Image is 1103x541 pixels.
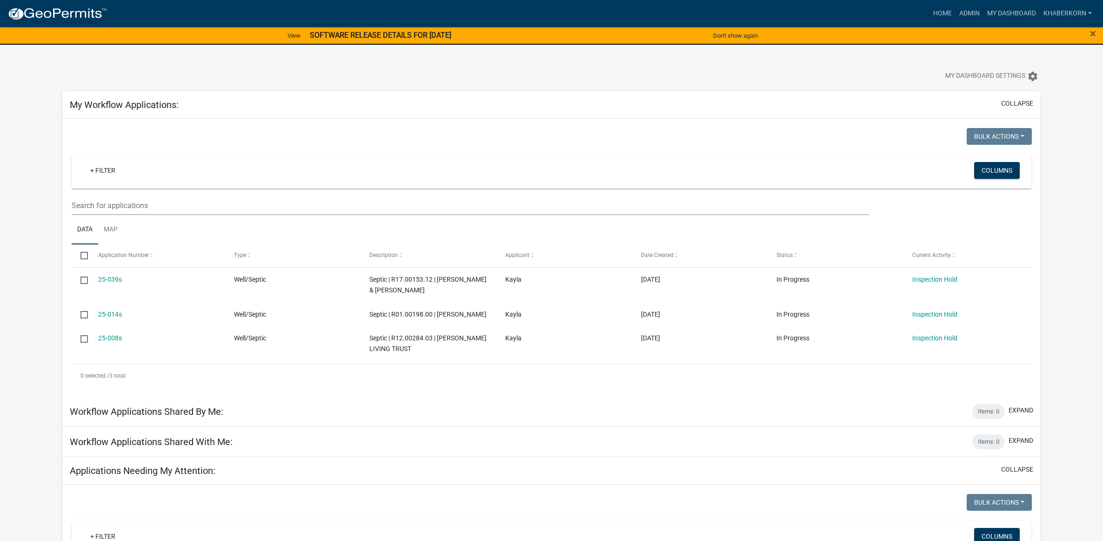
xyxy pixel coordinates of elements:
[98,334,122,342] a: 25-008s
[70,99,179,110] h5: My Workflow Applications:
[80,372,109,379] span: 0 selected /
[98,311,122,318] a: 25-014s
[284,28,304,43] a: View
[72,215,98,245] a: Data
[234,334,266,342] span: Well/Septic
[369,311,487,318] span: Septic | R01.00198.00 | LLOYD A BUDENSIEK
[70,436,233,447] h5: Workflow Applications Shared With Me:
[70,406,223,417] h5: Workflow Applications Shared By Me:
[929,5,956,22] a: Home
[903,244,1039,267] datatable-header-cell: Current Activity
[234,276,266,283] span: Well/Septic
[938,67,1046,85] button: My Dashboard Settingssettings
[709,28,762,43] button: Don't show again
[768,244,903,267] datatable-header-cell: Status
[89,244,225,267] datatable-header-cell: Application Number
[972,434,1005,449] div: Items: 0
[234,252,246,258] span: Type
[98,215,123,245] a: Map
[234,311,266,318] span: Well/Septic
[641,334,660,342] span: 05/01/2025
[912,334,957,342] a: Inspection Hold
[361,244,496,267] datatable-header-cell: Description
[972,404,1005,419] div: Items: 0
[912,311,957,318] a: Inspection Hold
[912,252,951,258] span: Current Activity
[369,252,398,258] span: Description
[945,71,1025,82] span: My Dashboard Settings
[776,252,793,258] span: Status
[496,244,632,267] datatable-header-cell: Applicant
[98,276,122,283] a: 25-039s
[1027,71,1038,82] i: settings
[912,276,957,283] a: Inspection Hold
[641,276,660,283] span: 08/08/2025
[1040,5,1096,22] a: khaberkorn
[1090,28,1096,39] button: Close
[967,128,1032,145] button: Bulk Actions
[776,276,809,283] span: In Progress
[776,334,809,342] span: In Progress
[505,276,521,283] span: Kayla
[505,311,521,318] span: Kayla
[776,311,809,318] span: In Progress
[632,244,768,267] datatable-header-cell: Date Created
[72,364,1032,387] div: 3 total
[967,494,1032,511] button: Bulk Actions
[72,196,869,215] input: Search for applications
[83,162,123,179] a: + Filter
[983,5,1040,22] a: My Dashboard
[72,244,89,267] datatable-header-cell: Select
[98,252,149,258] span: Application Number
[310,31,451,40] strong: SOFTWARE RELEASE DETAILS FOR [DATE]
[505,252,529,258] span: Applicant
[505,334,521,342] span: Kayla
[641,252,674,258] span: Date Created
[956,5,983,22] a: Admin
[1001,465,1033,474] button: collapse
[369,334,487,352] span: Septic | R12.00284.03 | DONDLINGER LIVING TRUST
[1009,406,1033,415] button: expand
[1001,99,1033,108] button: collapse
[62,119,1041,397] div: collapse
[1090,27,1096,40] span: ×
[369,276,487,294] span: Septic | R17.00153.12 | RUSSELL & ASHLEY RILEY
[974,162,1020,179] button: Columns
[70,465,215,476] h5: Applications Needing My Attention:
[225,244,361,267] datatable-header-cell: Type
[641,311,660,318] span: 05/23/2025
[1009,436,1033,446] button: expand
